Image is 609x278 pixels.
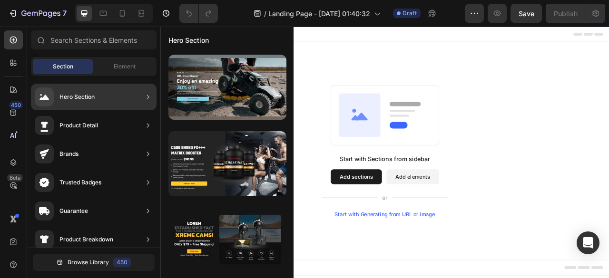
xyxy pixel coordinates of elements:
[268,9,370,19] span: Landing Page - [DATE] 01:40:32
[59,178,101,187] div: Trusted Badges
[59,206,88,216] div: Guarantee
[62,8,67,19] p: 7
[59,92,95,102] div: Hero Section
[4,4,71,23] button: 7
[577,231,599,254] div: Open Intercom Messenger
[113,258,131,267] div: 450
[114,62,136,71] span: Element
[511,4,542,23] button: Save
[31,30,157,49] input: Search Sections & Elements
[68,258,109,267] span: Browse Library
[9,101,23,109] div: 450
[160,27,609,278] iframe: Design area
[264,9,266,19] span: /
[33,254,155,271] button: Browse Library450
[59,235,113,244] div: Product Breakdown
[228,163,343,174] div: Start with Sections from sidebar
[519,10,534,18] span: Save
[59,149,79,159] div: Brands
[59,121,98,130] div: Product Detail
[554,9,578,19] div: Publish
[53,62,73,71] span: Section
[287,182,354,201] button: Add elements
[216,182,282,201] button: Add sections
[546,4,586,23] button: Publish
[7,174,23,182] div: Beta
[222,235,350,242] div: Start with Generating from URL or image
[179,4,218,23] div: Undo/Redo
[403,9,417,18] span: Draft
